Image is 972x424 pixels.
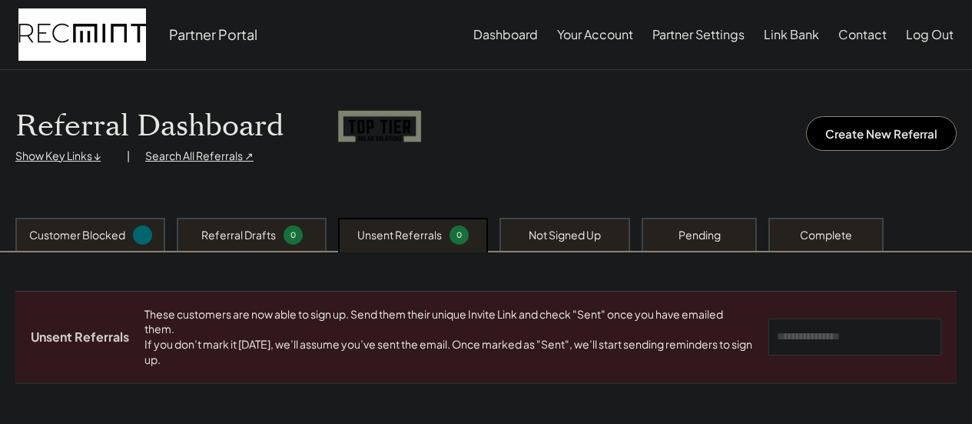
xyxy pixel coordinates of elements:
button: Log Out [906,19,954,50]
div: Unsent Referrals [31,329,129,346]
button: Dashboard [473,19,538,50]
div: 0 [286,229,300,241]
button: Contact [838,19,887,50]
div: Customer Blocked [29,228,125,243]
button: Link Bank [764,19,819,50]
div: 0 [452,229,466,241]
img: recmint-logotype%403x.png [18,8,146,61]
div: Pending [678,228,721,243]
div: Referral Drafts [201,228,276,243]
h1: Referral Dashboard [15,109,284,145]
div: These customers are now able to sign up. Send them their unique Invite Link and check "Sent" once... [144,307,753,367]
div: Unsent Referrals [357,228,442,243]
div: Complete [800,228,852,243]
div: Show Key Links ↓ [15,149,111,164]
div: Partner Portal [169,25,257,43]
img: top-tier-logo.png [337,110,422,144]
button: Partner Settings [652,19,745,50]
div: Not Signed Up [529,228,601,243]
div: Search All Referrals ↗ [145,149,254,164]
div: | [127,149,130,164]
button: Your Account [557,19,633,50]
button: Create New Referral [806,116,957,151]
